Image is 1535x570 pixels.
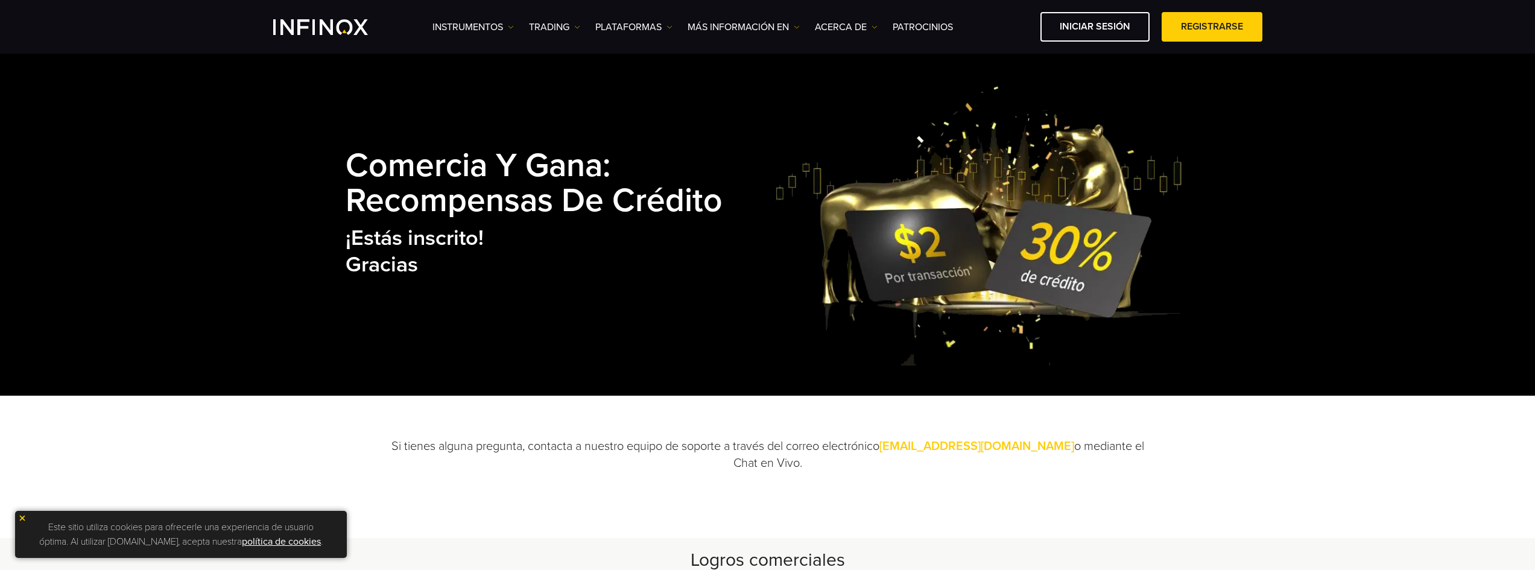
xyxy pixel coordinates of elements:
[529,20,580,34] a: TRADING
[18,514,27,522] img: yellow close icon
[242,536,321,548] a: política de cookies
[391,438,1145,472] p: Si tienes alguna pregunta, contacta a nuestro equipo de soporte a través del correo electrónico o...
[273,19,396,35] a: INFINOX Logo
[346,146,723,221] strong: Comercia y Gana: Recompensas de Crédito
[595,20,673,34] a: PLATAFORMAS
[688,20,800,34] a: Más información en
[432,20,514,34] a: Instrumentos
[346,225,775,278] h2: ¡Estás inscrito! Gracias
[815,20,878,34] a: ACERCA DE
[879,439,1074,454] a: [EMAIL_ADDRESS][DOMAIN_NAME]
[1162,12,1262,42] a: Registrarse
[1040,12,1150,42] a: Iniciar sesión
[21,517,341,552] p: Este sitio utiliza cookies para ofrecerle una experiencia de usuario óptima. Al utilizar [DOMAIN_...
[893,20,953,34] a: Patrocinios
